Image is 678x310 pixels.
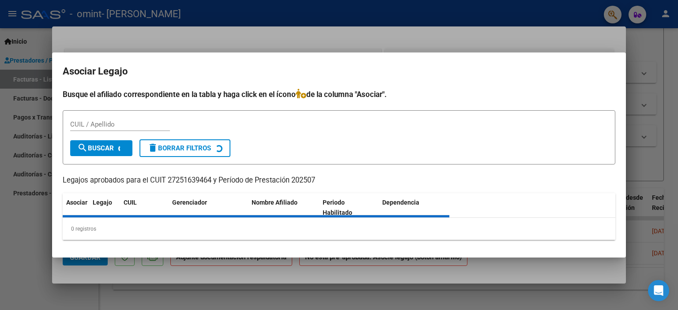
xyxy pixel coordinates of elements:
[319,193,379,222] datatable-header-cell: Periodo Habilitado
[648,280,669,301] div: Open Intercom Messenger
[89,193,120,222] datatable-header-cell: Legajo
[323,199,352,216] span: Periodo Habilitado
[379,193,450,222] datatable-header-cell: Dependencia
[66,199,87,206] span: Asociar
[147,142,158,153] mat-icon: delete
[93,199,112,206] span: Legajo
[172,199,207,206] span: Gerenciador
[63,218,615,240] div: 0 registros
[70,140,132,156] button: Buscar
[252,199,298,206] span: Nombre Afiliado
[63,63,615,80] h2: Asociar Legajo
[63,89,615,100] h4: Busque el afiliado correspondiente en la tabla y haga click en el ícono de la columna "Asociar".
[63,175,615,186] p: Legajos aprobados para el CUIT 27251639464 y Período de Prestación 202507
[63,193,89,222] datatable-header-cell: Asociar
[139,139,230,157] button: Borrar Filtros
[147,144,211,152] span: Borrar Filtros
[124,199,137,206] span: CUIL
[120,193,169,222] datatable-header-cell: CUIL
[77,142,88,153] mat-icon: search
[169,193,248,222] datatable-header-cell: Gerenciador
[77,144,114,152] span: Buscar
[248,193,319,222] datatable-header-cell: Nombre Afiliado
[382,199,419,206] span: Dependencia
